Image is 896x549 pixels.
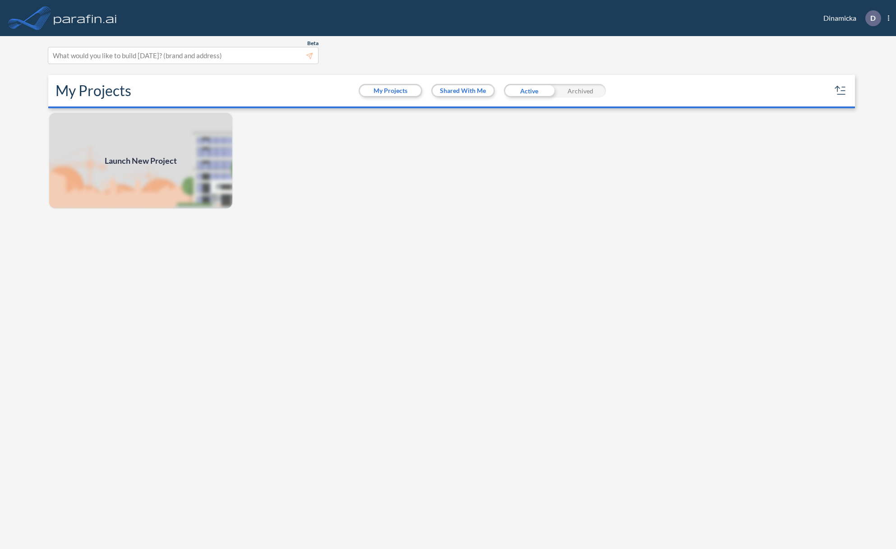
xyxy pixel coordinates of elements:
[833,83,848,98] button: sort
[52,9,119,27] img: logo
[870,14,876,22] p: D
[504,84,555,97] div: Active
[360,85,421,96] button: My Projects
[55,82,131,99] h2: My Projects
[810,10,889,26] div: Dinamicka
[433,85,494,96] button: Shared With Me
[105,155,177,167] span: Launch New Project
[307,40,319,47] span: Beta
[48,112,233,209] img: add
[555,84,606,97] div: Archived
[48,112,233,209] a: Launch New Project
